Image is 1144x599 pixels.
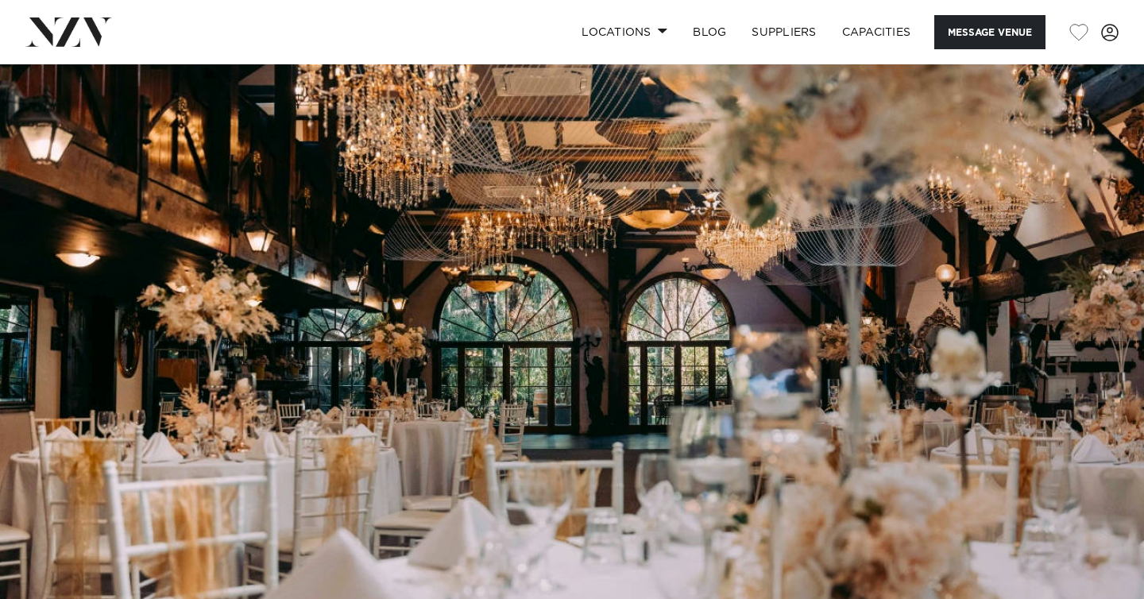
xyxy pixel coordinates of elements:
a: SUPPLIERS [739,15,829,49]
a: Capacities [829,15,924,49]
img: nzv-logo.png [25,17,112,46]
button: Message Venue [934,15,1045,49]
a: Locations [569,15,680,49]
a: BLOG [680,15,739,49]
